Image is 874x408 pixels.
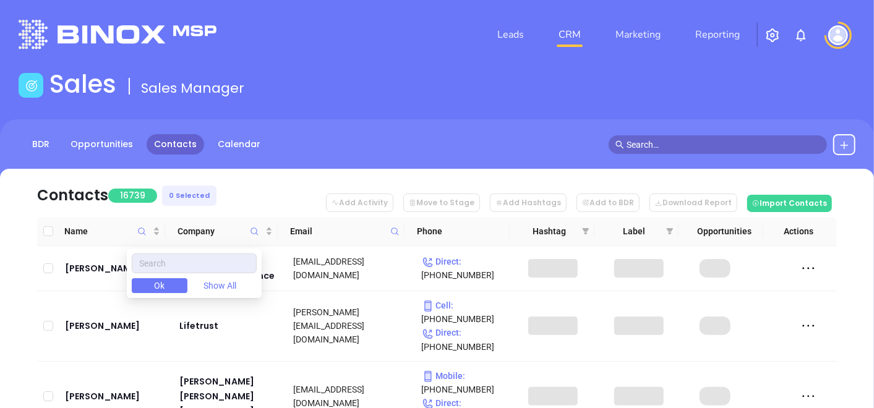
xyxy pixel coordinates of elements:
[607,224,662,238] span: Label
[765,28,780,43] img: iconSetting
[422,299,512,326] p: [PHONE_NUMBER]
[37,184,108,206] div: Contacts
[132,253,257,273] input: Search
[422,326,512,353] p: [PHONE_NUMBER]
[422,328,462,338] span: Direct :
[19,20,216,49] img: logo
[422,257,462,266] span: Direct :
[615,140,624,149] span: search
[141,79,244,98] span: Sales Manager
[627,138,820,151] input: Search…
[147,134,204,155] a: Contacts
[65,318,162,333] a: [PERSON_NAME]
[690,22,745,47] a: Reporting
[554,22,586,47] a: CRM
[666,227,674,235] span: filter
[611,22,666,47] a: Marketing
[828,25,848,45] img: user
[290,224,385,238] span: Email
[763,217,826,246] th: Actions
[582,227,589,235] span: filter
[162,185,216,206] div: 0 Selected
[422,255,512,282] p: [PHONE_NUMBER]
[422,369,512,396] p: [PHONE_NUMBER]
[492,22,529,47] a: Leads
[64,224,150,238] span: Name
[422,300,454,310] span: Cell :
[65,389,162,404] a: [PERSON_NAME]
[132,278,187,293] button: Ok
[65,261,162,276] a: [PERSON_NAME]
[108,189,157,203] span: 16739
[293,305,404,346] div: [PERSON_NAME][EMAIL_ADDRESS][DOMAIN_NAME]
[580,222,592,240] span: filter
[747,195,832,212] button: Import Contacts
[422,371,466,381] span: Mobile :
[25,134,57,155] a: BDR
[63,134,140,155] a: Opportunities
[192,278,248,293] button: Show All
[422,398,462,408] span: Direct :
[179,318,276,333] a: Lifetrust
[178,224,263,238] span: Company
[155,279,165,292] span: Ok
[210,134,268,155] a: Calendar
[522,224,577,238] span: Hashtag
[49,69,116,99] h1: Sales
[794,28,808,43] img: iconNotification
[664,222,676,240] span: filter
[165,217,278,246] th: Company
[204,279,237,292] span: Show All
[679,217,763,246] th: Opportunities
[293,255,404,282] div: [EMAIL_ADDRESS][DOMAIN_NAME]
[405,217,510,246] th: Phone
[59,217,165,246] th: Name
